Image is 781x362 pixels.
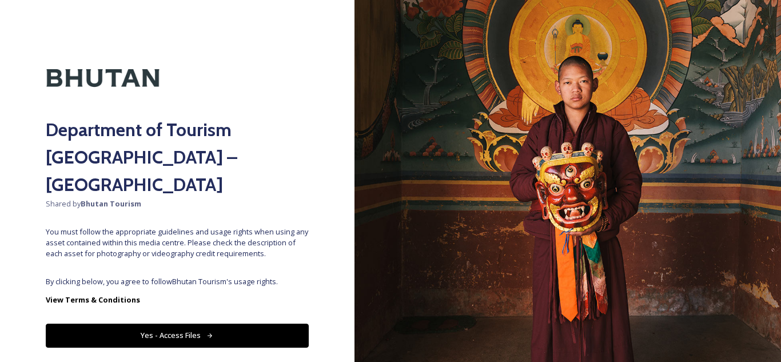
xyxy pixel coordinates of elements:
[81,198,141,209] strong: Bhutan Tourism
[46,46,160,110] img: Kingdom-of-Bhutan-Logo.png
[46,276,309,287] span: By clicking below, you agree to follow Bhutan Tourism 's usage rights.
[46,293,309,307] a: View Terms & Conditions
[46,226,309,260] span: You must follow the appropriate guidelines and usage rights when using any asset contained within...
[46,295,140,305] strong: View Terms & Conditions
[46,116,309,198] h2: Department of Tourism [GEOGRAPHIC_DATA] – [GEOGRAPHIC_DATA]
[46,198,309,209] span: Shared by
[46,324,309,347] button: Yes - Access Files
